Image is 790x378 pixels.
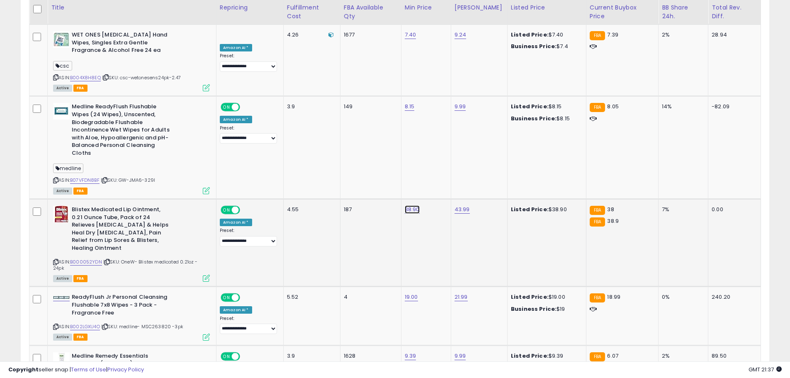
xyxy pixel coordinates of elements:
[607,205,614,213] span: 38
[72,206,173,254] b: Blistex Medicated Lip Ointment, 0.21 Ounce Tube, Pack of 24 Relieves [MEDICAL_DATA] & Helps Heal ...
[287,103,334,110] div: 3.9
[344,206,395,213] div: 187
[53,334,72,341] span: All listings currently available for purchase on Amazon
[53,293,210,339] div: ASIN:
[53,103,70,119] img: 41EpWpXFH5L._SL40_.jpg
[590,293,605,302] small: FBA
[53,206,210,281] div: ASIN:
[287,293,334,301] div: 5.52
[72,31,173,56] b: WET ONES [MEDICAL_DATA] Hand Wipes, Singles Extra Gentle Fragrance & Alcohol Free 24 ea
[749,366,782,373] span: 2025-08-14 21:37 GMT
[607,31,618,39] span: 7.39
[511,31,580,39] div: $7.40
[405,352,416,360] a: 9.39
[712,293,754,301] div: 240.20
[511,206,580,213] div: $38.90
[53,352,70,369] img: 31PwkJJ+5bL._SL40_.jpg
[53,85,72,92] span: All listings currently available for purchase on Amazon
[712,352,754,360] div: 89.50
[51,3,213,12] div: Title
[344,293,395,301] div: 4
[344,31,395,39] div: 1677
[220,306,252,314] div: Amazon AI *
[239,207,252,214] span: OFF
[72,293,173,319] b: ReadyFlush Jr Personal Cleansing Flushable 7x8 Wipes - 3 Pack - Fragrance Free
[287,206,334,213] div: 4.55
[344,3,398,21] div: FBA Available Qty
[70,74,101,81] a: B004X8H8EQ
[511,205,549,213] b: Listed Price:
[511,31,549,39] b: Listed Price:
[712,31,754,39] div: 28.94
[53,275,72,282] span: All listings currently available for purchase on Amazon
[511,293,580,301] div: $19.00
[102,74,181,81] span: | SKU: csc-wetonesens24pk-2.47
[220,316,277,334] div: Preset:
[53,296,70,299] img: 41hay0mSh+L._SL40_.jpg
[511,103,580,110] div: $8.15
[511,293,549,301] b: Listed Price:
[287,31,334,39] div: 4.26
[239,294,252,301] span: OFF
[70,259,102,266] a: B000052YDN
[455,31,467,39] a: 9.24
[662,293,702,301] div: 0%
[73,275,88,282] span: FBA
[712,103,754,110] div: -82.09
[221,207,232,214] span: ON
[607,293,620,301] span: 18.99
[70,177,100,184] a: B07VFDN8BF
[53,188,72,195] span: All listings currently available for purchase on Amazon
[511,352,549,360] b: Listed Price:
[662,103,702,110] div: 14%
[511,42,557,50] b: Business Price:
[405,31,416,39] a: 7.40
[101,177,155,183] span: | SKU: GW-JMA6-329I
[590,206,605,215] small: FBA
[455,352,466,360] a: 9.99
[71,366,106,373] a: Terms of Use
[590,3,655,21] div: Current Buybox Price
[405,3,447,12] div: Min Price
[53,61,72,71] span: csc
[662,352,702,360] div: 2%
[662,3,705,21] div: BB Share 24h.
[511,115,580,122] div: $8.15
[511,115,557,122] b: Business Price:
[511,305,557,313] b: Business Price:
[53,206,70,222] img: 51b1TpWBXlL._SL40_.jpg
[405,102,415,111] a: 8.15
[53,31,210,90] div: ASIN:
[53,163,83,173] span: medline
[511,3,583,12] div: Listed Price
[70,323,100,330] a: B002LGXU4O
[53,259,198,271] span: | SKU: OneW- Blistex medicated 0.21oz - 24pk
[220,228,277,246] div: Preset:
[662,31,702,39] div: 2%
[344,352,395,360] div: 1628
[220,44,252,51] div: Amazon AI *
[220,116,252,123] div: Amazon AI *
[73,85,88,92] span: FBA
[221,353,232,360] span: ON
[72,103,173,159] b: Medline ReadyFlush Flushable Wipes (24 Wipes), Unscented, Biodegradable Flushable Incontinence We...
[712,3,757,21] div: Total Rev. Diff.
[344,103,395,110] div: 149
[590,103,605,112] small: FBA
[511,305,580,313] div: $19
[8,366,39,373] strong: Copyright
[405,205,420,214] a: 38.90
[662,206,702,213] div: 7%
[607,352,618,360] span: 6.07
[455,102,466,111] a: 9.99
[455,205,470,214] a: 43.99
[287,352,334,360] div: 3.9
[511,352,580,360] div: $9.39
[107,366,144,373] a: Privacy Policy
[590,31,605,40] small: FBA
[712,206,754,213] div: 0.00
[101,323,183,330] span: | SKU: medline- MSC263820 -3pk
[220,125,277,144] div: Preset:
[8,366,144,374] div: seller snap | |
[405,293,418,301] a: 19.00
